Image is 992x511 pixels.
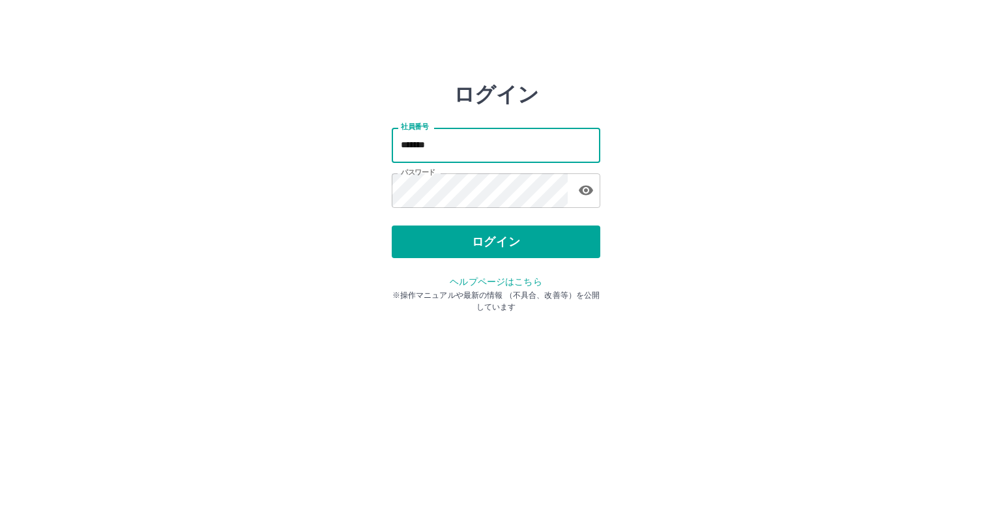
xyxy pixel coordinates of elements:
a: ヘルプページはこちら [450,276,542,287]
p: ※操作マニュアルや最新の情報 （不具合、改善等）を公開しています [392,289,600,313]
h2: ログイン [454,82,539,107]
button: ログイン [392,226,600,258]
label: パスワード [401,168,435,177]
label: 社員番号 [401,122,428,132]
